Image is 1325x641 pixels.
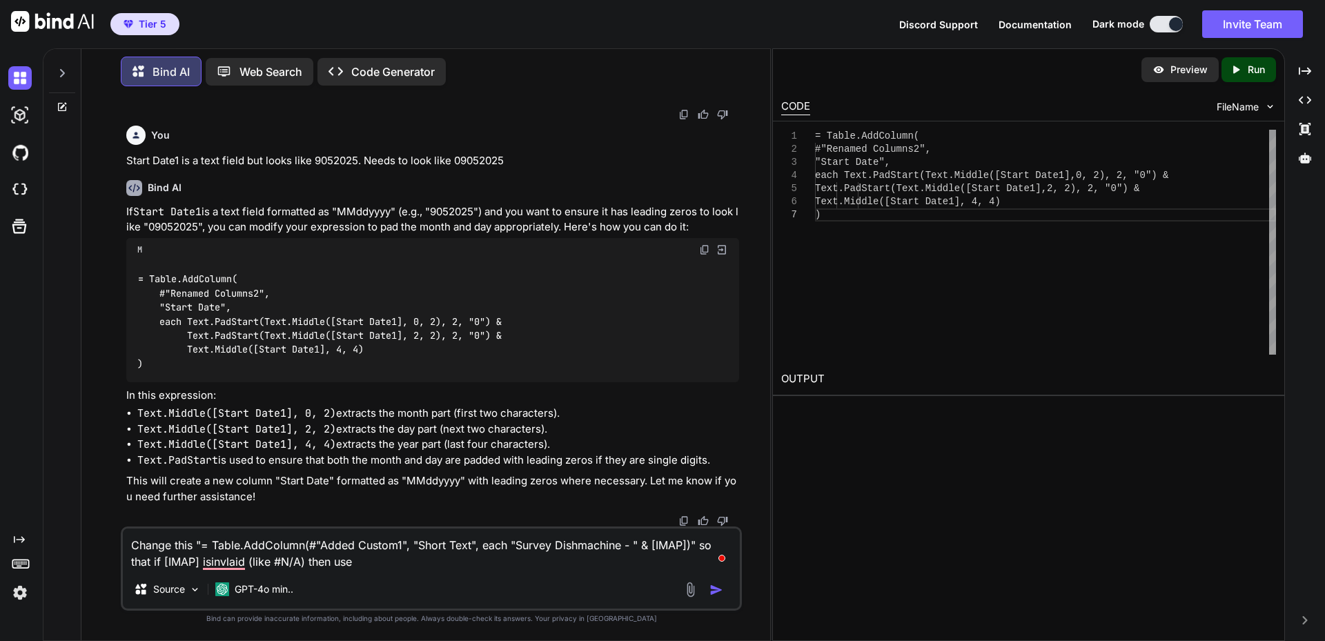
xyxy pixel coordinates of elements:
li: extracts the year part (last four characters). [137,437,739,453]
img: settings [8,581,32,604]
span: "Start Date", [815,157,890,168]
div: 3 [781,156,797,169]
span: Text.PadStart(Text.Middle([Start Date1], [815,183,1047,194]
img: attachment [683,582,698,598]
img: cloudideIcon [8,178,32,201]
span: Dark mode [1092,17,1144,31]
img: dislike [717,515,728,526]
p: Bind can provide inaccurate information, including about people. Always double-check its answers.... [121,613,742,624]
img: icon [709,583,723,597]
li: is used to ensure that both the month and day are padded with leading zeros if they are single di... [137,453,739,469]
img: preview [1152,63,1165,76]
h2: OUTPUT [773,363,1284,395]
textarea: To enrich screen reader interactions, please activate Accessibility in Grammarly extension settings [123,529,740,570]
div: 4 [781,169,797,182]
img: copy [678,109,689,120]
p: Run [1248,63,1265,77]
p: GPT-4o min.. [235,582,293,596]
p: Source [153,582,185,596]
img: GPT-4o mini [215,582,229,596]
code: Text.Middle([Start Date1], 4, 4) [137,437,336,451]
div: 1 [781,130,797,143]
p: If is a text field formatted as "MMddyyyy" (e.g., "9052025") and you want to ensure it has leadin... [126,204,739,235]
code: Start Date1 [133,205,202,219]
div: CODE [781,99,810,115]
img: copy [699,244,710,255]
code: Text.Middle([Start Date1], 2, 2) [137,422,336,436]
p: Code Generator [351,63,435,80]
img: like [698,109,709,120]
span: Documentation [999,19,1072,30]
button: Invite Team [1202,10,1303,38]
img: dislike [717,109,728,120]
button: premiumTier 5 [110,13,179,35]
div: 6 [781,195,797,208]
div: 5 [781,182,797,195]
li: extracts the month part (first two characters). [137,406,739,422]
div: 2 [781,143,797,156]
span: each Text.PadStart(Text.Middle([Start Date1], [815,170,1076,181]
p: This will create a new column "Start Date" formatted as "MMddyyyy" with leading zeros where neces... [126,473,739,504]
img: chevron down [1264,101,1276,112]
span: #"Renamed Columns2", [815,144,931,155]
span: M [137,244,142,255]
img: Bind AI [11,11,94,32]
p: Preview [1170,63,1208,77]
code: Text.Middle([Start Date1], 0, 2) [137,406,336,420]
p: Web Search [239,63,302,80]
img: darkAi-studio [8,103,32,127]
img: Pick Models [189,584,201,595]
h6: You [151,128,170,142]
span: 2, 2), 2, "0") & [1047,183,1139,194]
li: extracts the day part (next two characters). [137,422,739,437]
span: = Table.AddColumn( [815,130,919,141]
span: ) [815,209,821,220]
img: Open in Browser [716,244,728,256]
p: Bind AI [153,63,190,80]
span: Text.Middle([Start Date1], 4, 4) [815,196,1001,207]
img: darkChat [8,66,32,90]
p: In this expression: [126,388,739,404]
span: Tier 5 [139,17,166,31]
h6: Bind AI [148,181,181,195]
img: copy [678,515,689,526]
button: Discord Support [899,17,978,32]
img: githubDark [8,141,32,164]
img: like [698,515,709,526]
code: = Table.AddColumn( #"Renamed Columns2", "Start Date", each Text.PadStart(Text.Middle([Start Date1... [137,272,507,371]
span: FileName [1217,100,1259,114]
code: Text.PadStart [137,453,218,467]
button: Documentation [999,17,1072,32]
span: 0, 2), 2, "0") & [1076,170,1168,181]
span: Discord Support [899,19,978,30]
p: Start Date1 is a text field but looks like 9052025. Needs to look like 09052025 [126,153,739,169]
img: premium [124,20,133,28]
div: 7 [781,208,797,221]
